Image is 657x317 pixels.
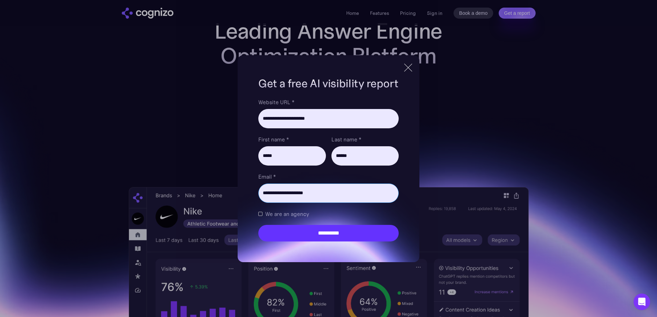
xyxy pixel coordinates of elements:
label: Last name * [331,135,399,143]
form: Brand Report Form [258,98,398,241]
div: Open Intercom Messenger [634,294,650,310]
span: We are an agency [265,210,309,218]
label: Email * [258,172,398,181]
label: First name * [258,135,326,143]
h1: Get a free AI visibility report [258,76,398,91]
label: Website URL * [258,98,398,106]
